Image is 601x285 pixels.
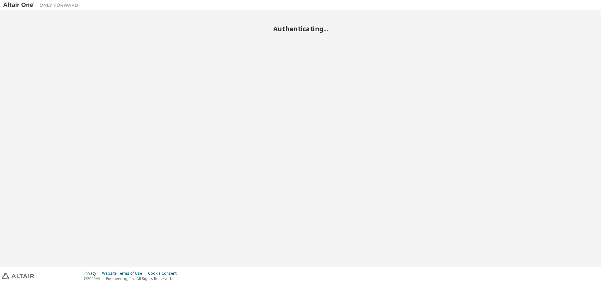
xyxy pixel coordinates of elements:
div: Privacy [84,271,102,276]
div: Cookie Consent [148,271,180,276]
h2: Authenticating... [3,25,598,33]
div: Website Terms of Use [102,271,148,276]
p: © 2025 Altair Engineering, Inc. All Rights Reserved. [84,276,180,281]
img: altair_logo.svg [2,273,34,279]
img: Altair One [3,2,81,8]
